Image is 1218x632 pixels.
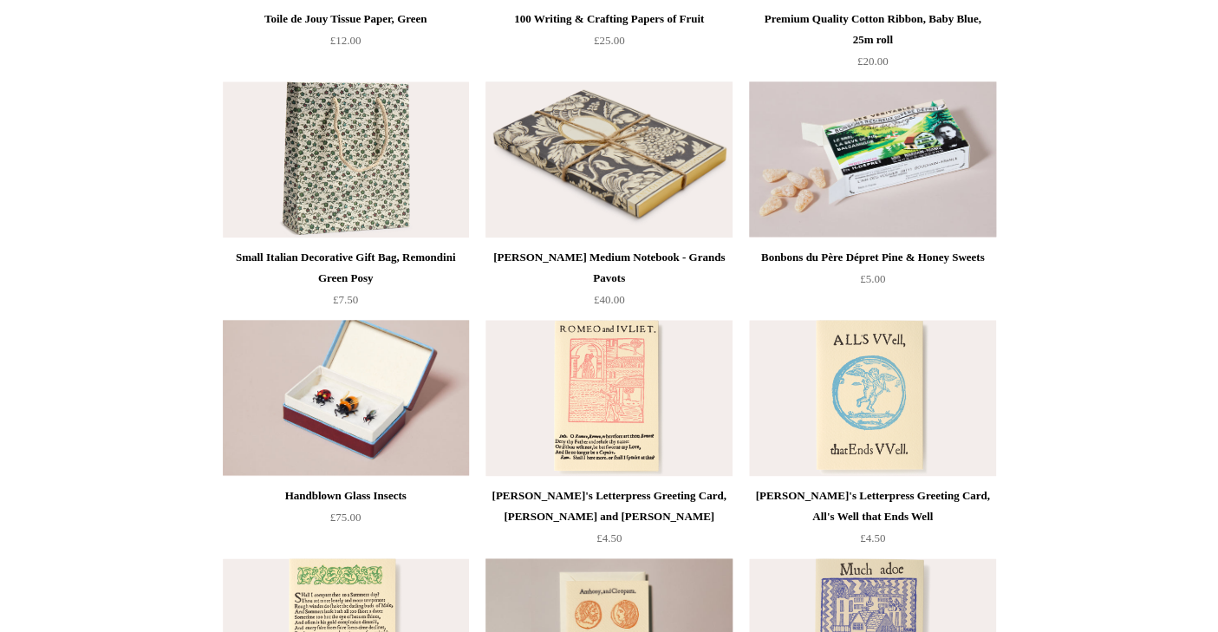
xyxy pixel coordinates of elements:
[490,247,727,289] div: [PERSON_NAME] Medium Notebook - Grands Pavots
[223,320,469,476] img: Handblown Glass Insects
[227,247,465,289] div: Small Italian Decorative Gift Bag, Remondini Green Posy
[594,293,625,306] span: £40.00
[223,320,469,476] a: Handblown Glass Insects Handblown Glass Insects
[223,247,469,318] a: Small Italian Decorative Gift Bag, Remondini Green Posy £7.50
[330,34,361,47] span: £12.00
[753,247,991,268] div: Bonbons du Père Dépret Pine & Honey Sweets
[857,55,889,68] span: £20.00
[749,320,995,476] a: Shakespeare's Letterpress Greeting Card, All's Well that Ends Well Shakespeare's Letterpress Gree...
[753,9,991,50] div: Premium Quality Cotton Ribbon, Baby Blue, 25m roll
[749,247,995,318] a: Bonbons du Père Dépret Pine & Honey Sweets £5.00
[596,531,622,544] span: £4.50
[223,9,469,80] a: Toile de Jouy Tissue Paper, Green £12.00
[749,81,995,238] img: Bonbons du Père Dépret Pine & Honey Sweets
[749,485,995,557] a: [PERSON_NAME]'s Letterpress Greeting Card, All's Well that Ends Well £4.50
[594,34,625,47] span: £25.00
[485,81,732,238] a: Antoinette Poisson Medium Notebook - Grands Pavots Antoinette Poisson Medium Notebook - Grands Pa...
[749,81,995,238] a: Bonbons du Père Dépret Pine & Honey Sweets Bonbons du Père Dépret Pine & Honey Sweets
[485,247,732,318] a: [PERSON_NAME] Medium Notebook - Grands Pavots £40.00
[223,81,469,238] a: Small Italian Decorative Gift Bag, Remondini Green Posy Small Italian Decorative Gift Bag, Remond...
[753,485,991,527] div: [PERSON_NAME]'s Letterpress Greeting Card, All's Well that Ends Well
[333,293,358,306] span: £7.50
[223,485,469,557] a: Handblown Glass Insects £75.00
[227,485,465,506] div: Handblown Glass Insects
[860,272,885,285] span: £5.00
[860,531,885,544] span: £4.50
[330,511,361,524] span: £75.00
[485,485,732,557] a: [PERSON_NAME]'s Letterpress Greeting Card, [PERSON_NAME] and [PERSON_NAME] £4.50
[485,81,732,238] img: Antoinette Poisson Medium Notebook - Grands Pavots
[485,9,732,80] a: 100 Writing & Crafting Papers of Fruit £25.00
[749,9,995,80] a: Premium Quality Cotton Ribbon, Baby Blue, 25m roll £20.00
[485,320,732,476] a: Shakespeare's Letterpress Greeting Card, Romeo and Juliet Shakespeare's Letterpress Greeting Card...
[223,81,469,238] img: Small Italian Decorative Gift Bag, Remondini Green Posy
[490,485,727,527] div: [PERSON_NAME]'s Letterpress Greeting Card, [PERSON_NAME] and [PERSON_NAME]
[749,320,995,476] img: Shakespeare's Letterpress Greeting Card, All's Well that Ends Well
[485,320,732,476] img: Shakespeare's Letterpress Greeting Card, Romeo and Juliet
[490,9,727,29] div: 100 Writing & Crafting Papers of Fruit
[227,9,465,29] div: Toile de Jouy Tissue Paper, Green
